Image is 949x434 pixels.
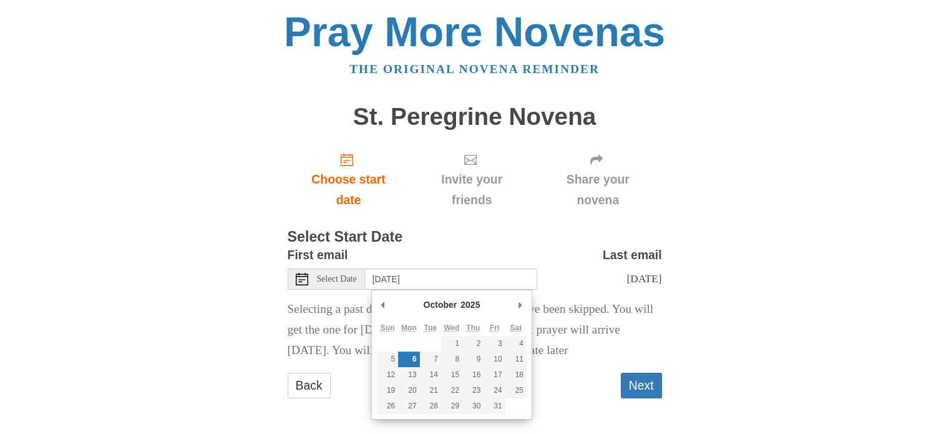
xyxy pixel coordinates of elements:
button: 23 [462,383,484,398]
button: 10 [484,352,505,367]
button: 29 [441,398,462,414]
label: First email [288,245,348,265]
button: 22 [441,383,462,398]
h3: Select Start Date [288,229,662,245]
button: 28 [420,398,441,414]
button: 20 [398,383,419,398]
button: 4 [505,336,527,352]
button: 11 [505,352,527,367]
a: Pray More Novenas [284,9,665,55]
a: Back [288,373,331,398]
span: Select Date [317,275,357,284]
button: Next [621,373,662,398]
p: Selecting a past date means all the past prayers have been skipped. You will get the one for [DAT... [288,299,662,361]
button: 25 [505,383,527,398]
abbr: Saturday [510,323,522,332]
a: The original novena reminder [349,62,600,76]
button: 24 [484,383,505,398]
abbr: Wednesday [444,323,459,332]
div: Click "Next" to confirm your start date first. [534,142,662,217]
button: 7 [420,352,441,367]
div: Click "Next" to confirm your start date first. [409,142,533,217]
span: Choose start date [300,169,397,210]
span: Share your novena [547,169,650,210]
button: 8 [441,352,462,367]
button: Previous Month [377,295,389,314]
button: 3 [484,336,505,352]
button: 12 [377,367,398,383]
button: 16 [462,367,484,383]
button: Next Month [514,295,527,314]
button: 15 [441,367,462,383]
button: 6 [398,352,419,367]
div: October [422,295,459,314]
button: 2 [462,336,484,352]
button: 21 [420,383,441,398]
button: 9 [462,352,484,367]
button: 18 [505,367,527,383]
button: 5 [377,352,398,367]
button: 1 [441,336,462,352]
button: 26 [377,398,398,414]
button: 27 [398,398,419,414]
input: Use the arrow keys to pick a date [365,269,537,290]
button: 30 [462,398,484,414]
span: Invite your friends [422,169,521,210]
abbr: Friday [490,323,499,332]
a: Choose start date [288,142,410,217]
button: 31 [484,398,505,414]
button: 17 [484,367,505,383]
button: 13 [398,367,419,383]
h1: St. Peregrine Novena [288,104,662,131]
abbr: Thursday [466,323,480,332]
abbr: Sunday [381,323,395,332]
button: 14 [420,367,441,383]
label: Last email [603,245,662,265]
abbr: Monday [401,323,417,332]
abbr: Tuesday [424,323,436,332]
div: 2025 [459,295,482,314]
span: [DATE] [626,272,661,285]
button: 19 [377,383,398,398]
